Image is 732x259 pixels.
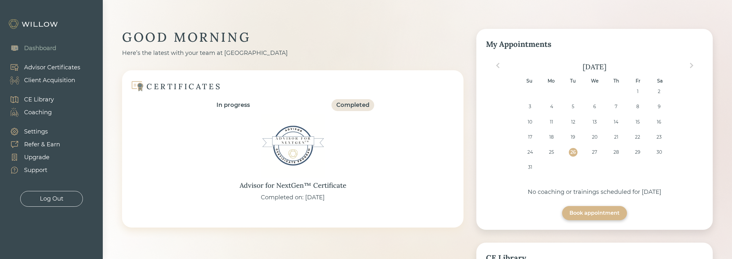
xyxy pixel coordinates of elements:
div: CERTIFICATES [146,82,222,91]
div: CE Library [24,95,54,104]
div: Choose Saturday, August 2nd, 2025 [655,87,663,96]
div: Choose Saturday, August 30th, 2025 [655,148,663,157]
a: Client Acquisition [3,74,80,87]
div: Choose Wednesday, August 20th, 2025 [590,133,599,142]
div: Choose Thursday, August 28th, 2025 [612,148,621,157]
div: Choose Friday, August 22nd, 2025 [633,133,642,142]
button: Next Month [686,60,697,71]
div: Choose Saturday, August 9th, 2025 [655,102,663,111]
div: Log Out [40,194,63,203]
div: Client Acquisition [24,76,75,85]
div: Choose Monday, August 25th, 2025 [547,148,556,157]
a: CE Library [3,93,54,106]
div: month 2025-08 [488,87,701,178]
div: Choose Thursday, August 21st, 2025 [612,133,621,142]
div: No coaching or trainings scheduled for [DATE] [486,188,703,196]
div: Th [612,77,621,85]
a: Dashboard [3,42,56,55]
div: Completed on: [DATE] [261,193,325,202]
div: Choose Friday, August 29th, 2025 [633,148,642,157]
a: Refer & Earn [3,138,60,151]
div: Coaching [24,108,52,117]
div: Here’s the latest with your team at [GEOGRAPHIC_DATA] [122,49,463,57]
div: Tu [569,77,577,85]
a: Coaching [3,106,54,119]
div: We [590,77,599,85]
div: Completed [336,101,369,109]
div: Choose Sunday, August 3rd, 2025 [526,102,534,111]
div: Choose Saturday, August 16th, 2025 [655,118,663,126]
div: Choose Monday, August 4th, 2025 [547,102,556,111]
div: In progress [216,101,250,109]
div: Choose Monday, August 18th, 2025 [547,133,556,142]
div: Choose Thursday, August 14th, 2025 [612,118,621,126]
div: Choose Wednesday, August 27th, 2025 [590,148,599,157]
div: [DATE] [486,62,703,71]
div: Choose Sunday, August 24th, 2025 [526,148,534,157]
div: Choose Thursday, August 7th, 2025 [612,102,621,111]
div: Choose Tuesday, August 12th, 2025 [569,118,578,126]
div: Upgrade [24,153,49,162]
img: Advisor for NextGen™ Certificate Badge [261,114,325,178]
img: Willow [8,19,59,29]
div: Choose Tuesday, August 26th, 2025 [569,148,578,157]
div: Fr [634,77,642,85]
div: Sa [656,77,664,85]
div: Choose Tuesday, August 19th, 2025 [569,133,578,142]
div: Choose Sunday, August 31st, 2025 [526,163,534,172]
div: Choose Friday, August 8th, 2025 [633,102,642,111]
div: Choose Monday, August 11th, 2025 [547,118,556,126]
div: My Appointments [486,39,703,50]
a: Advisor Certificates [3,61,80,74]
div: GOOD MORNING [122,29,463,46]
div: Dashboard [24,44,56,53]
div: Choose Wednesday, August 6th, 2025 [590,102,599,111]
div: Choose Sunday, August 17th, 2025 [526,133,534,142]
div: Refer & Earn [24,140,60,149]
div: Support [24,166,47,175]
div: Settings [24,127,48,136]
div: Choose Wednesday, August 13th, 2025 [590,118,599,126]
div: Advisor Certificates [24,63,80,72]
div: Choose Sunday, August 10th, 2025 [526,118,534,126]
button: Previous Month [493,60,503,71]
a: Upgrade [3,151,60,164]
a: Settings [3,125,60,138]
div: Advisor for NextGen™ Certificate [240,180,346,191]
div: Su [525,77,534,85]
div: Choose Friday, August 15th, 2025 [633,118,642,126]
div: Choose Tuesday, August 5th, 2025 [569,102,578,111]
div: Mo [547,77,555,85]
div: Choose Friday, August 1st, 2025 [633,87,642,96]
div: Choose Saturday, August 23rd, 2025 [655,133,663,142]
div: Book appointment [569,209,620,217]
